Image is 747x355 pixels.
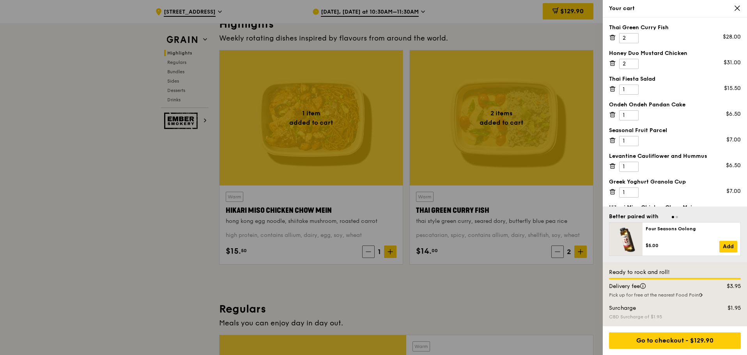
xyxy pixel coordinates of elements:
[719,241,737,253] a: Add
[609,24,741,32] div: Thai Green Curry Fish
[646,242,719,249] div: $5.00
[609,152,741,160] div: Levantine Cauliflower and Hummus
[604,304,710,312] div: Surcharge
[609,5,741,12] div: Your cart
[609,101,741,109] div: Ondeh Ondeh Pandan Cake
[672,216,674,218] span: Go to slide 1
[609,213,658,221] div: Better paired with
[724,85,741,92] div: $15.50
[609,127,741,134] div: Seasonal Fruit Parcel
[726,187,741,195] div: $7.00
[609,292,741,298] div: Pick up for free at the nearest Food Point
[710,304,746,312] div: $1.95
[609,204,741,212] div: Hikari Miso Chicken Chow Mein
[609,75,741,83] div: Thai Fiesta Salad
[609,332,741,349] div: Go to checkout - $129.90
[609,49,741,57] div: Honey Duo Mustard Chicken
[726,162,741,170] div: $6.50
[676,216,678,218] span: Go to slide 2
[726,110,741,118] div: $6.50
[710,283,746,290] div: $3.95
[724,59,741,67] div: $31.00
[609,268,741,276] div: Ready to rock and roll!
[726,136,741,144] div: $7.00
[604,283,710,290] div: Delivery fee
[609,314,741,320] div: CBD Surcharge of $1.95
[723,33,741,41] div: $28.00
[646,226,737,232] div: Four Seasons Oolong
[609,178,741,186] div: Greek Yoghurt Granola Cup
